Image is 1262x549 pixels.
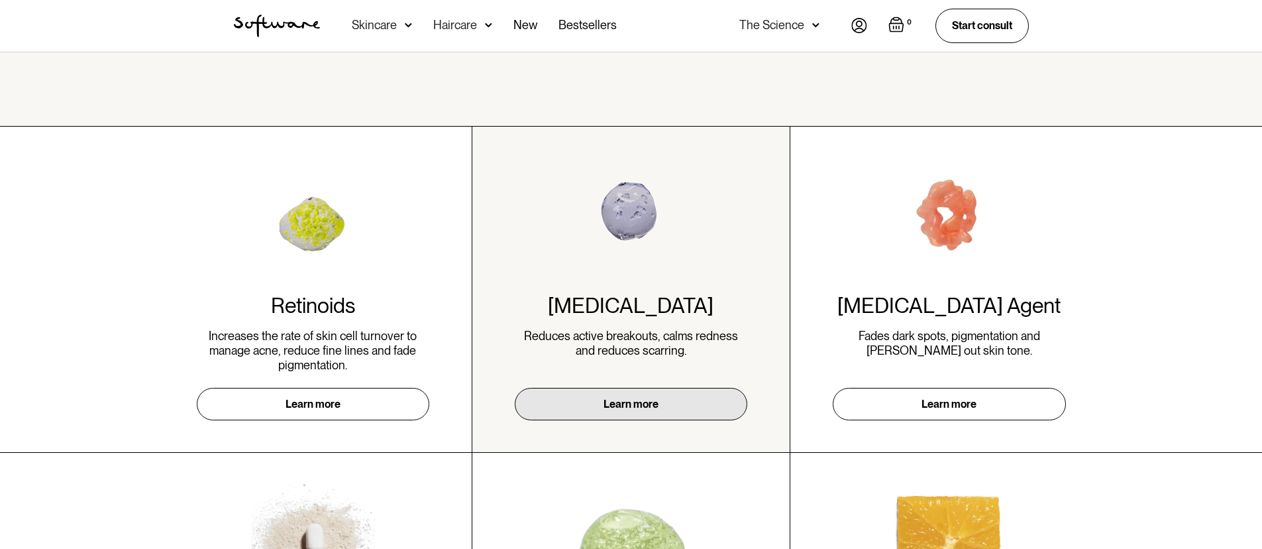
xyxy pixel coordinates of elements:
[548,293,713,318] h2: [MEDICAL_DATA]
[271,293,355,318] h2: Retinoids
[405,19,412,32] img: arrow down
[739,19,804,32] div: The Science
[833,329,1065,372] p: Fades dark spots, pigmentation and [PERSON_NAME] out skin tone.
[888,17,914,35] a: Open empty cart
[352,19,397,32] div: Skincare
[515,388,747,420] a: Learn more
[837,293,1061,318] h2: [MEDICAL_DATA] Agent
[833,388,1065,420] a: Learn more
[197,388,429,420] a: Learn more
[234,15,320,37] img: Software Logo
[197,329,429,372] p: Increases the rate of skin cell turnover to manage acne, reduce fine lines and fade pigmentation.
[812,19,819,32] img: arrow down
[904,17,914,29] div: 0
[485,19,492,32] img: arrow down
[433,19,477,32] div: Haircare
[234,15,320,37] a: home
[935,9,1029,42] a: Start consult
[515,329,747,372] p: Reduces active breakouts, calms redness and reduces scarring.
